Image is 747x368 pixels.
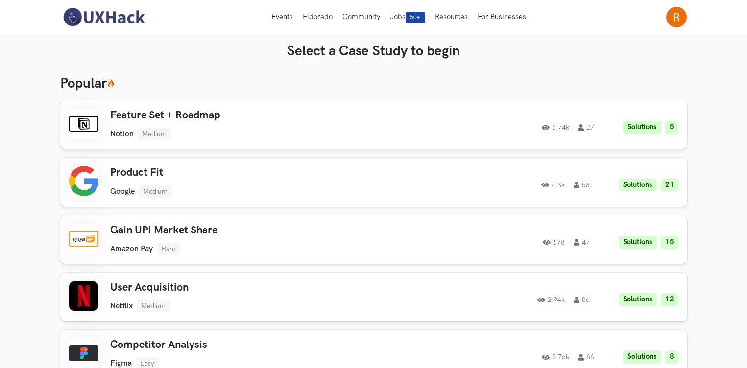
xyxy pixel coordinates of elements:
img: Your profile pic [666,7,687,27]
a: Feature Set + RoadmapNotionMedium5.74k27Solutions5 [60,100,687,149]
li: Notion [110,129,134,138]
span: 86 [574,297,590,303]
span: 27 [578,124,594,131]
h3: Gain UPI Market Share [110,224,388,237]
li: Google [110,187,135,196]
li: 12 [661,293,678,306]
h3: Product Fit [110,166,388,179]
li: Solutions [619,179,657,192]
li: Solutions [619,236,657,249]
a: Product FitGoogleMedium4.3k58Solutions21 [60,158,687,206]
span: 47 [574,239,590,246]
span: 2.76k [542,354,569,361]
span: 4.3k [541,182,565,188]
li: 21 [661,179,678,192]
h3: User Acquisition [110,281,388,294]
li: Netflix [110,301,133,311]
li: 15 [661,236,678,249]
a: Gain UPI Market ShareAmazon PayHard67847Solutions15 [60,215,687,264]
li: Medium [138,128,171,140]
li: Hard [157,243,180,255]
li: 8 [665,350,678,364]
li: 5 [665,121,678,134]
h3: Competitor Analysis [110,339,388,351]
span: 50+ [406,12,425,23]
a: User AcquisitionNetflixMedium2.94k86Solutions12 [60,273,687,321]
h3: Feature Set + Roadmap [110,109,388,122]
li: Figma [110,359,132,368]
li: Solutions [619,293,657,306]
li: Solutions [623,350,661,364]
span: 678 [543,239,565,246]
h3: Popular [60,75,687,92]
img: UXHack-logo.png [60,7,147,27]
span: 2.94k [537,297,565,303]
li: Amazon Pay [110,244,153,253]
img: 🔥 [107,79,115,88]
li: Medium [139,185,172,198]
span: 66 [578,354,594,361]
span: 58 [574,182,590,188]
li: Medium [137,300,170,312]
h3: Select a Case Study to begin [60,43,687,60]
li: Solutions [623,121,661,134]
span: 5.74k [542,124,569,131]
